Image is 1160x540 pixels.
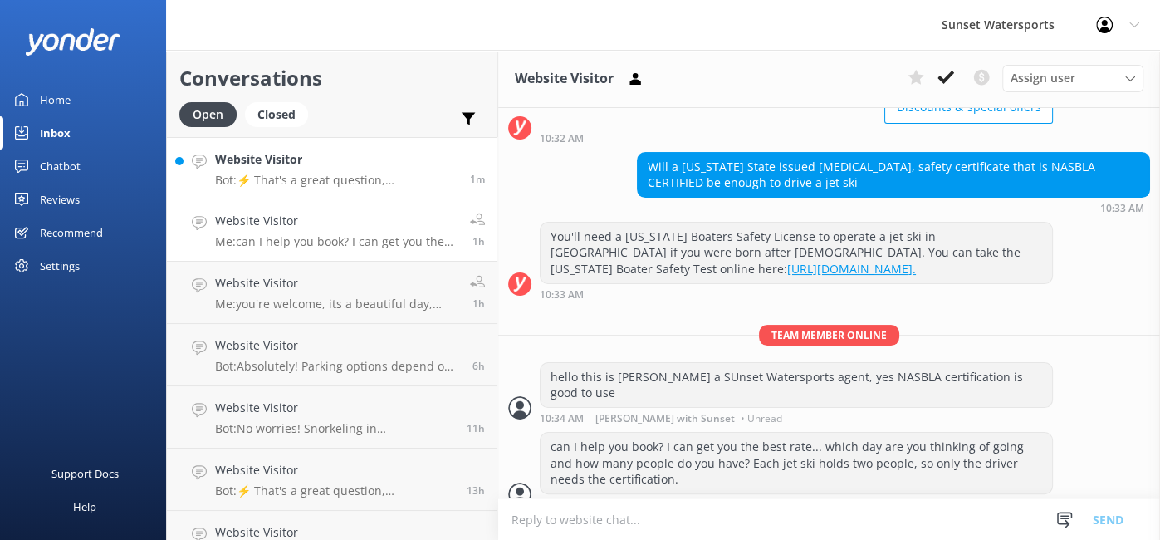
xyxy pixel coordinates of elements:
[167,386,497,449] a: Website VisitorBot:No worries! Snorkeling in [GEOGRAPHIC_DATA] is beginner-friendly, and our tour...
[472,359,485,373] span: Sep 21 2025 05:06am (UTC -05:00) America/Cancun
[540,134,584,144] strong: 10:32 AM
[215,461,454,479] h4: Website Visitor
[741,414,782,424] span: • Unread
[167,199,497,262] a: Website VisitorMe:can I help you book? I can get you the best rate... which day are you thinking ...
[179,102,237,127] div: Open
[1011,69,1075,87] span: Assign user
[540,412,1053,424] div: Sep 21 2025 09:34am (UTC -05:00) America/Cancun
[540,132,1053,144] div: Sep 21 2025 09:32am (UTC -05:00) America/Cancun
[179,105,245,123] a: Open
[40,116,71,150] div: Inbox
[245,102,308,127] div: Closed
[467,421,485,435] span: Sep 20 2025 11:26pm (UTC -05:00) America/Cancun
[215,234,458,249] p: Me: can I help you book? I can get you the best rate... which day are you thinking of going and h...
[215,336,460,355] h4: Website Visitor
[637,202,1150,214] div: Sep 21 2025 09:33am (UTC -05:00) America/Cancun
[215,297,458,312] p: Me: you're welcome, its a beautiful day, should be nice this evening!
[73,490,96,523] div: Help
[40,249,80,282] div: Settings
[472,234,485,248] span: Sep 21 2025 09:35am (UTC -05:00) America/Cancun
[515,68,614,90] h3: Website Visitor
[1100,204,1144,214] strong: 10:33 AM
[51,457,119,490] div: Support Docs
[215,274,458,292] h4: Website Visitor
[40,183,80,216] div: Reviews
[540,414,584,424] strong: 10:34 AM
[167,449,497,511] a: Website VisitorBot:⚡ That's a great question, unfortunately I do not know the answer. I'm going t...
[167,137,497,199] a: Website VisitorBot:⚡ That's a great question, unfortunately I do not know the answer. I'm going t...
[541,223,1052,283] div: You'll need a [US_STATE] Boaters Safety License to operate a jet ski in [GEOGRAPHIC_DATA] if you ...
[215,484,454,498] p: Bot: ⚡ That's a great question, unfortunately I do not know the answer. I'm going to reach out to...
[179,62,485,94] h2: Conversations
[540,290,584,300] strong: 10:33 AM
[541,433,1052,493] div: can I help you book? I can get you the best rate... which day are you thinking of going and how m...
[167,262,497,324] a: Website VisitorMe:you're welcome, its a beautiful day, should be nice this evening!1h
[638,153,1149,197] div: Will a [US_STATE] State issued [MEDICAL_DATA], safety certificate that is NASBLA CERTIFIED be eno...
[540,288,1053,300] div: Sep 21 2025 09:33am (UTC -05:00) America/Cancun
[541,363,1052,407] div: hello this is [PERSON_NAME] a SUnset Watersports agent, yes NASBLA certification is good to use
[40,216,103,249] div: Recommend
[759,325,899,346] span: Team member online
[215,212,458,230] h4: Website Visitor
[215,359,460,374] p: Bot: Absolutely! Parking options depend on where your tour departs from. For [STREET_ADDRESS][PER...
[470,172,485,186] span: Sep 21 2025 11:10am (UTC -05:00) America/Cancun
[40,150,81,183] div: Chatbot
[787,261,916,277] a: [URL][DOMAIN_NAME].
[215,399,454,417] h4: Website Visitor
[40,83,71,116] div: Home
[1002,65,1143,91] div: Assign User
[25,28,120,56] img: yonder-white-logo.png
[167,324,497,386] a: Website VisitorBot:Absolutely! Parking options depend on where your tour departs from. For [STREE...
[215,421,454,436] p: Bot: No worries! Snorkeling in [GEOGRAPHIC_DATA] is beginner-friendly, and our tours offer snorke...
[215,173,458,188] p: Bot: ⚡ That's a great question, unfortunately I do not know the answer. I'm going to reach out to...
[215,150,458,169] h4: Website Visitor
[245,105,316,123] a: Closed
[595,414,735,424] span: [PERSON_NAME] with Sunset
[467,484,485,498] span: Sep 20 2025 09:55pm (UTC -05:00) America/Cancun
[472,297,485,311] span: Sep 21 2025 09:15am (UTC -05:00) America/Cancun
